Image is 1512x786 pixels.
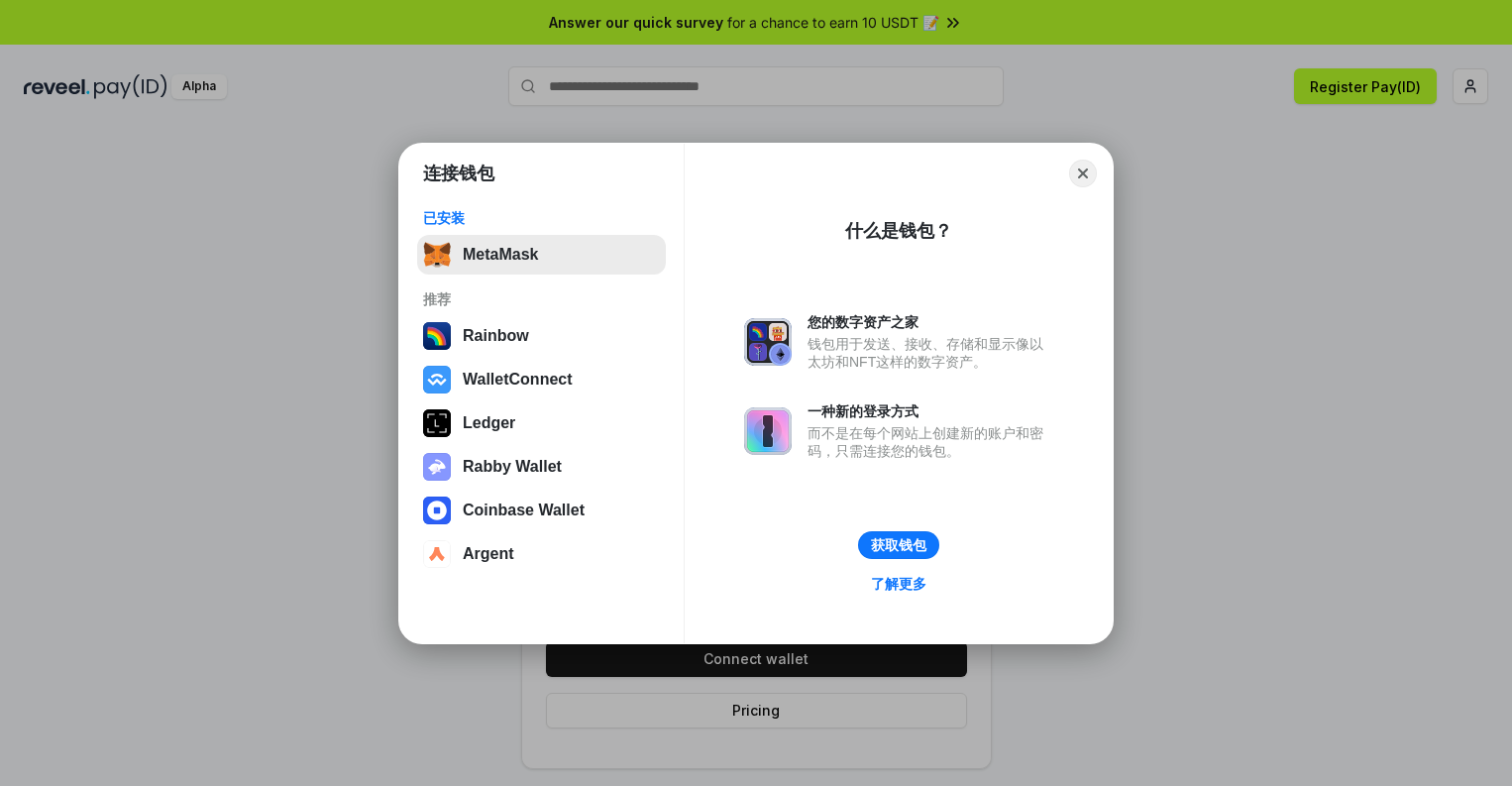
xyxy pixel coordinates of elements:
img: svg+xml,%3Csvg%20xmlns%3D%22http%3A%2F%2Fwww.w3.org%2F2000%2Fsvg%22%20fill%3D%22none%22%20viewBox... [423,453,451,481]
div: WalletConnect [463,371,573,389]
img: svg+xml,%3Csvg%20width%3D%2228%22%20height%3D%2228%22%20viewBox%3D%220%200%2028%2028%22%20fill%3D... [423,366,451,393]
div: Rainbow [463,327,529,345]
img: svg+xml,%3Csvg%20xmlns%3D%22http%3A%2F%2Fwww.w3.org%2F2000%2Fsvg%22%20width%3D%2228%22%20height%3... [423,409,451,437]
a: 了解更多 [859,571,938,597]
div: 推荐 [423,290,660,308]
div: 已安装 [423,209,660,227]
div: Ledger [463,414,515,432]
button: 获取钱包 [858,531,939,559]
div: 您的数字资产之家 [808,313,1053,331]
div: Rabby Wallet [463,458,562,476]
button: Argent [417,534,666,574]
button: Rainbow [417,316,666,356]
img: svg+xml,%3Csvg%20xmlns%3D%22http%3A%2F%2Fwww.w3.org%2F2000%2Fsvg%22%20fill%3D%22none%22%20viewBox... [744,318,792,366]
button: Ledger [417,403,666,443]
h1: 连接钱包 [423,162,494,185]
div: 而不是在每个网站上创建新的账户和密码，只需连接您的钱包。 [808,424,1053,460]
div: Coinbase Wallet [463,502,585,519]
button: MetaMask [417,235,666,275]
div: 钱包用于发送、接收、存储和显示像以太坊和NFT这样的数字资产。 [808,335,1053,371]
img: svg+xml,%3Csvg%20width%3D%2228%22%20height%3D%2228%22%20viewBox%3D%220%200%2028%2028%22%20fill%3D... [423,540,451,568]
button: WalletConnect [417,360,666,399]
img: svg+xml,%3Csvg%20width%3D%22120%22%20height%3D%22120%22%20viewBox%3D%220%200%20120%20120%22%20fil... [423,322,451,350]
div: 什么是钱包？ [845,219,952,243]
button: Close [1069,160,1097,187]
div: 了解更多 [871,575,926,593]
div: 获取钱包 [871,536,926,554]
img: svg+xml,%3Csvg%20fill%3D%22none%22%20height%3D%2233%22%20viewBox%3D%220%200%2035%2033%22%20width%... [423,241,451,269]
img: svg+xml,%3Csvg%20width%3D%2228%22%20height%3D%2228%22%20viewBox%3D%220%200%2028%2028%22%20fill%3D... [423,497,451,524]
button: Rabby Wallet [417,447,666,487]
div: MetaMask [463,246,538,264]
div: 一种新的登录方式 [808,402,1053,420]
div: Argent [463,545,514,563]
button: Coinbase Wallet [417,491,666,530]
img: svg+xml,%3Csvg%20xmlns%3D%22http%3A%2F%2Fwww.w3.org%2F2000%2Fsvg%22%20fill%3D%22none%22%20viewBox... [744,407,792,455]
